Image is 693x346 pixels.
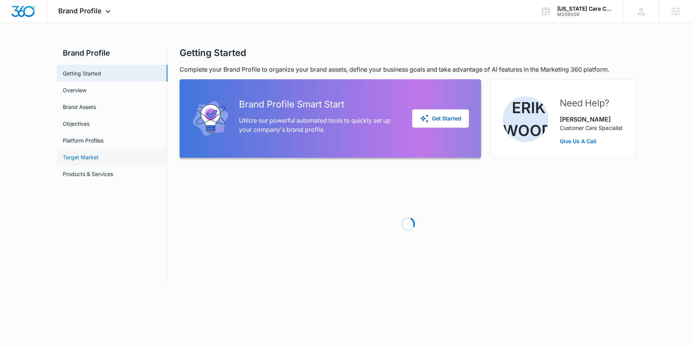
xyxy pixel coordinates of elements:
[412,109,469,128] button: Get Started
[560,115,623,124] p: [PERSON_NAME]
[63,86,86,94] a: Overview
[557,6,613,12] div: account name
[63,153,99,161] a: Target Market
[180,47,246,59] h1: Getting Started
[503,96,548,142] img: Erik Woods
[58,7,102,15] span: Brand Profile
[239,98,400,111] h2: Brand Profile Smart Start
[63,120,89,128] a: Objectives
[63,69,101,77] a: Getting Started
[180,65,636,74] p: Complete your Brand Profile to organize your brand assets, define your business goals and take ad...
[560,96,623,110] h2: Need Help?
[239,116,400,134] p: Utilize our powerful automated tools to quickly set up your company's brand profile.
[63,103,96,111] a: Brand Assets
[63,170,113,178] a: Products & Services
[560,124,623,132] p: Customer Care Specialist
[420,114,461,123] div: Get Started
[63,136,104,144] a: Platform Profiles
[557,12,613,17] div: account id
[57,47,167,59] h2: Brand Profile
[560,137,623,145] a: Give Us A Call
